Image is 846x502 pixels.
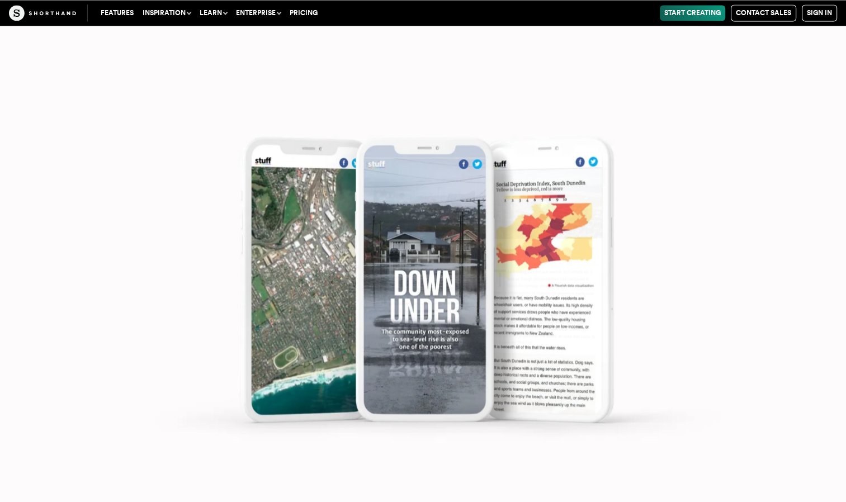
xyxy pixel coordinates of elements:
[231,5,285,21] button: Enterprise
[9,5,76,21] img: The Craft
[96,5,138,21] a: Features
[802,4,837,21] a: Sign in
[195,5,231,21] button: Learn
[285,5,322,21] a: Pricing
[731,4,796,21] a: Contact Sales
[660,5,725,21] a: Start Creating
[138,5,195,21] button: Inspiration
